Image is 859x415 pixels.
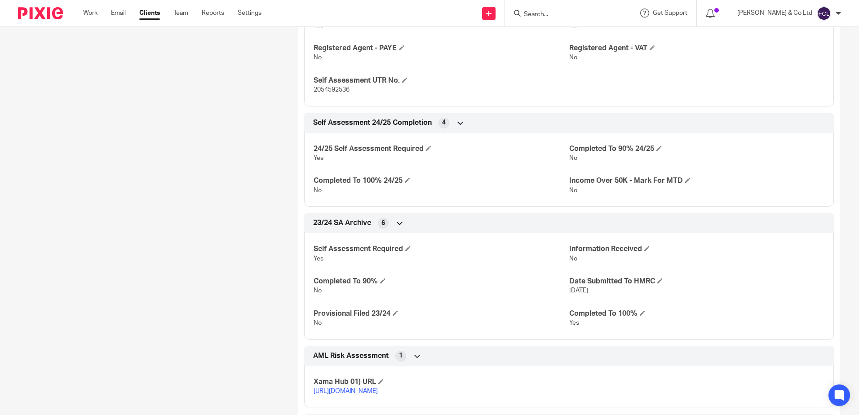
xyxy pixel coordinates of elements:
[381,219,385,228] span: 6
[569,309,824,318] h4: Completed To 100%
[313,351,389,361] span: AML Risk Assessment
[314,388,378,394] a: [URL][DOMAIN_NAME]
[314,287,322,294] span: No
[313,118,432,128] span: Self Assessment 24/25 Completion
[569,287,588,294] span: [DATE]
[202,9,224,18] a: Reports
[442,118,446,127] span: 4
[314,155,323,161] span: Yes
[238,9,261,18] a: Settings
[314,309,569,318] h4: Provisional Filed 23/24
[523,11,604,19] input: Search
[569,22,577,29] span: No
[569,176,824,185] h4: Income Over 50K - Mark For MTD
[314,187,322,194] span: No
[314,44,569,53] h4: Registered Agent - PAYE
[569,320,579,326] span: Yes
[569,256,577,262] span: No
[569,54,577,61] span: No
[653,10,687,16] span: Get Support
[314,320,322,326] span: No
[737,9,812,18] p: [PERSON_NAME] & Co Ltd
[569,155,577,161] span: No
[314,87,350,93] span: 2054592536
[83,9,97,18] a: Work
[399,351,403,360] span: 1
[314,54,322,61] span: No
[817,6,831,21] img: svg%3E
[569,144,824,154] h4: Completed To 90% 24/25
[314,377,569,387] h4: Xama Hub 01) URL
[111,9,126,18] a: Email
[314,176,569,185] h4: Completed To 100% 24/25
[569,277,824,286] h4: Date Submitted To HMRC
[569,244,824,254] h4: Information Received
[314,277,569,286] h4: Completed To 90%
[314,22,323,29] span: Yes
[314,244,569,254] h4: Self Assessment Required
[569,44,824,53] h4: Registered Agent - VAT
[314,256,323,262] span: Yes
[314,144,569,154] h4: 24/25 Self Assessment Required
[173,9,188,18] a: Team
[569,187,577,194] span: No
[139,9,160,18] a: Clients
[314,76,569,85] h4: Self Assessment UTR No.
[18,7,63,19] img: Pixie
[313,218,371,228] span: 23/24 SA Archive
